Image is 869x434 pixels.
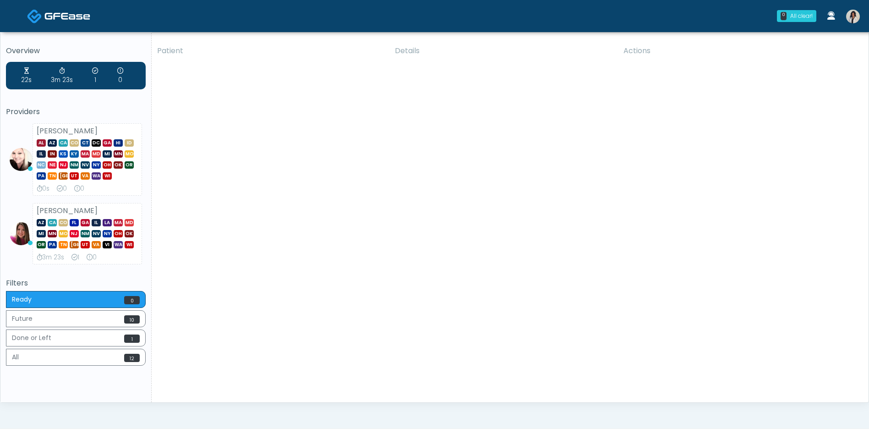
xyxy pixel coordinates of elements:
[37,139,46,147] span: AL
[10,222,33,245] img: Megan McComy
[6,291,146,368] div: Basic example
[125,241,134,248] span: WI
[37,161,46,169] span: NC
[117,66,123,85] div: 0
[6,279,146,287] h5: Filters
[70,241,79,248] span: [GEOGRAPHIC_DATA]
[114,219,123,226] span: MA
[846,10,860,23] img: Rachael Hunt
[21,66,32,85] div: 22s
[92,66,98,85] div: 1
[57,184,67,193] div: 0
[103,172,112,180] span: WI
[125,161,134,169] span: OR
[790,12,813,20] div: All clear!
[618,40,862,62] th: Actions
[81,230,90,237] span: NM
[71,253,79,262] div: 1
[81,150,90,158] span: MA
[59,139,68,147] span: CA
[74,184,84,193] div: 0
[37,241,46,248] span: OR
[92,172,101,180] span: WA
[92,230,101,237] span: NV
[51,66,73,85] div: 3m 23s
[124,335,140,343] span: 1
[48,161,57,169] span: NE
[70,172,79,180] span: UT
[81,241,90,248] span: UT
[389,40,618,62] th: Details
[92,150,101,158] span: MD
[81,172,90,180] span: VA
[70,219,79,226] span: FL
[114,230,123,237] span: OH
[103,219,112,226] span: LA
[48,172,57,180] span: TN
[6,349,146,366] button: All12
[48,241,57,248] span: PA
[92,241,101,248] span: VA
[81,161,90,169] span: NV
[125,219,134,226] span: MD
[103,139,112,147] span: GA
[92,139,101,147] span: DC
[125,230,134,237] span: OK
[125,150,134,158] span: MO
[59,150,68,158] span: KS
[124,354,140,362] span: 12
[125,139,134,147] span: ID
[59,241,68,248] span: TN
[59,161,68,169] span: NJ
[114,241,123,248] span: WA
[114,139,123,147] span: HI
[103,230,112,237] span: NY
[37,230,46,237] span: MI
[37,253,64,262] div: 3m 23s
[92,161,101,169] span: NY
[48,219,57,226] span: CA
[48,230,57,237] span: MN
[152,40,389,62] th: Patient
[70,139,79,147] span: CO
[124,315,140,324] span: 10
[114,150,123,158] span: MN
[37,219,46,226] span: AZ
[27,9,42,24] img: Docovia
[6,108,146,116] h5: Providers
[37,205,98,216] strong: [PERSON_NAME]
[6,310,146,327] button: Future10
[37,172,46,180] span: PA
[124,296,140,304] span: 0
[81,139,90,147] span: CT
[10,148,33,171] img: Cynthia Petersen
[37,150,46,158] span: IL
[27,1,90,31] a: Docovia
[70,230,79,237] span: NJ
[103,241,112,248] span: VI
[87,253,97,262] div: 0
[59,172,68,180] span: [GEOGRAPHIC_DATA]
[44,11,90,21] img: Docovia
[81,219,90,226] span: GA
[771,6,822,26] a: 0 All clear!
[70,150,79,158] span: KY
[59,230,68,237] span: MO
[6,47,146,55] h5: Overview
[37,126,98,136] strong: [PERSON_NAME]
[59,219,68,226] span: CO
[70,161,79,169] span: NM
[92,219,101,226] span: IL
[114,161,123,169] span: OK
[48,139,57,147] span: AZ
[781,12,787,20] div: 0
[6,330,146,346] button: Done or Left1
[6,291,146,308] button: Ready0
[48,150,57,158] span: IN
[103,150,112,158] span: MI
[103,161,112,169] span: OH
[37,184,49,193] div: 0s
